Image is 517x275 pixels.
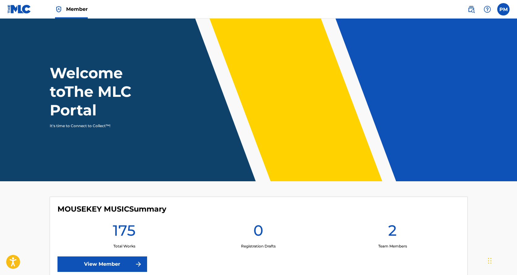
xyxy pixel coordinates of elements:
p: Team Members [378,243,407,249]
h1: 0 [253,221,263,243]
div: Help [481,3,494,15]
img: f7272a7cc735f4ea7f67.svg [135,260,142,268]
span: Member [66,6,88,13]
p: Registration Drafts [241,243,276,249]
img: Top Rightsholder [55,6,62,13]
iframe: Chat Widget [486,245,517,275]
h1: 175 [113,221,136,243]
div: Drag [488,251,492,270]
h1: 2 [388,221,397,243]
a: View Member [57,256,147,272]
a: Public Search [465,3,477,15]
div: User Menu [497,3,510,15]
img: help [484,6,491,13]
p: Total Works [113,243,135,249]
h4: MOUSEKEY MUSIC [57,204,166,214]
img: MLC Logo [7,5,31,14]
h1: Welcome to The MLC Portal [50,64,165,119]
img: search [468,6,475,13]
p: It's time to Connect to Collect™! [50,123,157,129]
